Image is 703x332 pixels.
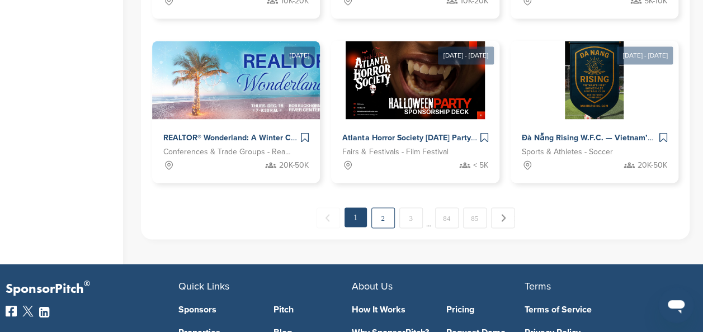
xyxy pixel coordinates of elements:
span: About Us [352,279,393,292]
a: Pricing [446,305,525,314]
a: Terms of Service [525,305,681,314]
img: Twitter [22,305,34,316]
img: Sponsorpitch & [346,41,485,119]
span: 20K-50K [638,159,667,172]
em: 1 [345,207,367,227]
span: Atlanta Horror Society [DATE] Party [342,133,470,143]
span: Terms [525,279,551,292]
iframe: Button to launch messaging window [658,287,694,323]
p: SponsorPitch [6,281,178,297]
a: [DATE] - [DATE] Sponsorpitch & Atlanta Horror Society [DATE] Party Fairs & Festivals - Film Festi... [331,23,499,183]
span: ® [84,276,90,290]
a: [DATE] Sponsorpitch & REALTOR® Wonderland: A Winter Celebration Conferences & Trade Groups - Real... [152,23,320,183]
span: Conferences & Trade Groups - Real Estate [163,146,292,158]
div: [DATE] [284,46,315,64]
span: 20K-50K [279,159,309,172]
img: Facebook [6,305,17,316]
a: Next → [491,207,515,228]
div: [DATE] - [DATE] [617,46,673,64]
div: [DATE] - [DATE] [438,46,494,64]
span: Fairs & Festivals - Film Festival [342,146,448,158]
a: Pitch [273,305,352,314]
a: 3 [399,207,423,228]
a: [DATE] - [DATE] Sponsorpitch & Đà Nẵng Rising W.F.C. — Vietnam’s First Women-Led Football Club Sp... [511,23,678,183]
a: 84 [435,207,459,228]
span: ← Previous [317,207,340,228]
a: 85 [463,207,487,228]
span: < 5K [473,159,488,172]
a: How It Works [352,305,430,314]
img: Sponsorpitch & [152,41,352,119]
a: Sponsors [178,305,257,314]
span: REALTOR® Wonderland: A Winter Celebration [163,133,328,143]
img: Sponsorpitch & [565,41,624,119]
span: … [426,207,432,227]
a: 2 [371,207,395,228]
span: Quick Links [178,279,229,292]
span: Sports & Athletes - Soccer [522,146,613,158]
